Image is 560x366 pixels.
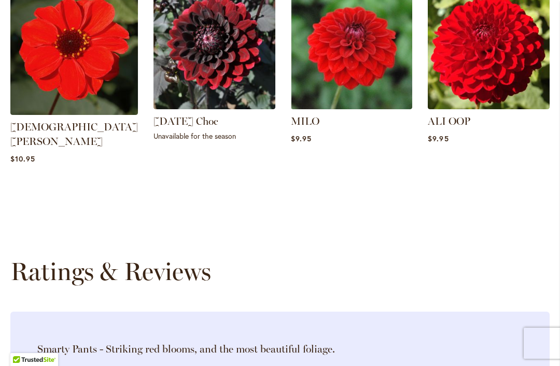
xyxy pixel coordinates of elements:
a: [DATE] Choc [153,115,218,127]
a: [DEMOGRAPHIC_DATA] [PERSON_NAME] [10,121,138,148]
p: Unavailable for the season [153,131,275,141]
a: MILO [291,101,413,111]
span: $10.95 [10,154,35,164]
strong: Ratings & Reviews [10,256,211,286]
a: ALI OOP [428,101,550,111]
a: JAPANESE BISHOP [10,107,138,117]
div: Smarty Pants - Striking red blooms, and the most beautiful foliage. [37,342,523,356]
iframe: Launch Accessibility Center [8,329,37,358]
a: ALI OOP [428,115,470,127]
span: $9.95 [428,134,449,143]
a: MILO [291,115,319,127]
a: Karma Choc [153,101,275,111]
span: $9.95 [291,134,312,143]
